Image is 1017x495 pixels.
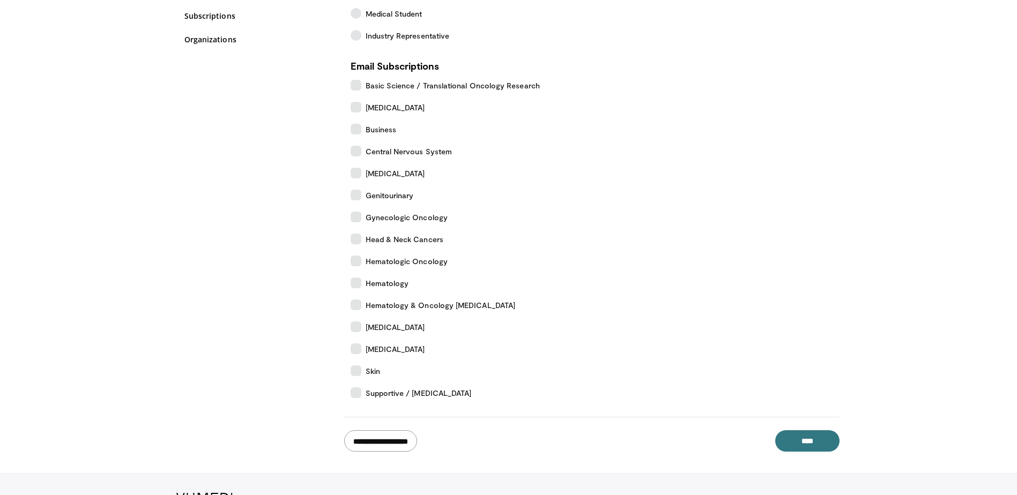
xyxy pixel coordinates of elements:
[366,321,425,333] span: [MEDICAL_DATA]
[366,190,414,201] span: Genitourinary
[366,387,472,399] span: Supportive / [MEDICAL_DATA]
[366,256,448,267] span: Hematologic Oncology
[184,10,335,21] a: Subscriptions
[366,102,425,113] span: [MEDICAL_DATA]
[366,8,422,19] span: Medical Student
[366,234,443,245] span: Head & Neck Cancers
[366,299,516,311] span: Hematology & Oncology [MEDICAL_DATA]
[366,124,397,135] span: Business
[351,60,439,72] strong: Email Subscriptions
[366,343,425,355] span: [MEDICAL_DATA]
[366,168,425,179] span: [MEDICAL_DATA]
[366,146,452,157] span: Central Nervous System
[366,365,380,377] span: Skin
[366,30,450,41] span: Industry Representative
[366,80,540,91] span: Basic Science / Translational Oncology Research
[366,277,409,289] span: Hematology
[366,212,448,223] span: Gynecologic Oncology
[184,34,335,45] a: Organizations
